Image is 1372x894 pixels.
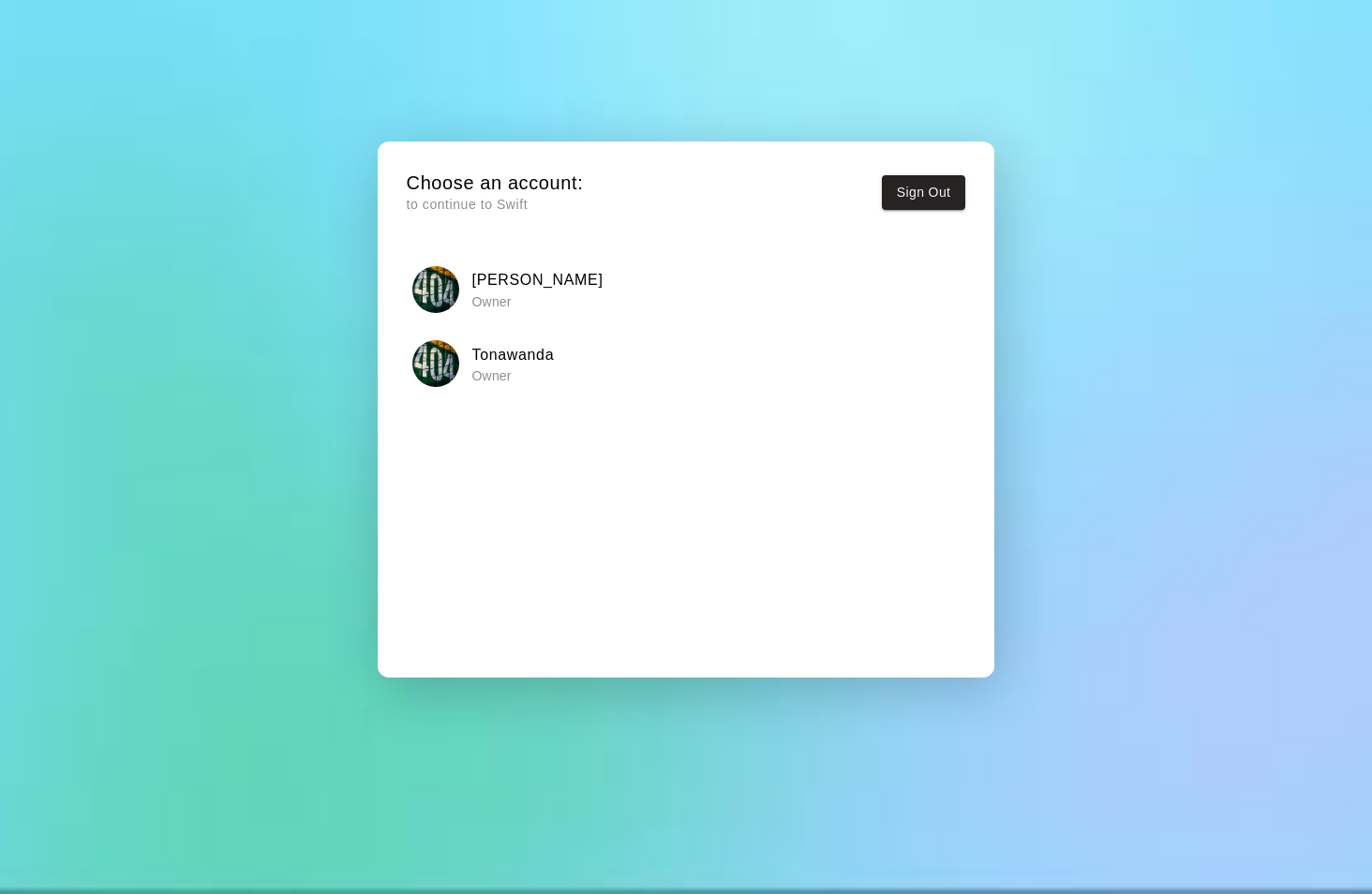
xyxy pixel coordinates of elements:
h6: Tonawanda [472,343,555,367]
p: Owner [472,366,555,385]
h5: Choose an account: [407,171,584,196]
img: Tonawanda [412,340,459,387]
p: to continue to Swift [407,195,584,215]
button: Clarence[PERSON_NAME] Owner [407,260,966,319]
p: Owner [472,292,604,311]
h6: [PERSON_NAME] [472,268,604,292]
img: Clarence [412,266,459,313]
button: TonawandaTonawanda Owner [407,335,966,394]
button: Sign Out [882,175,966,210]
